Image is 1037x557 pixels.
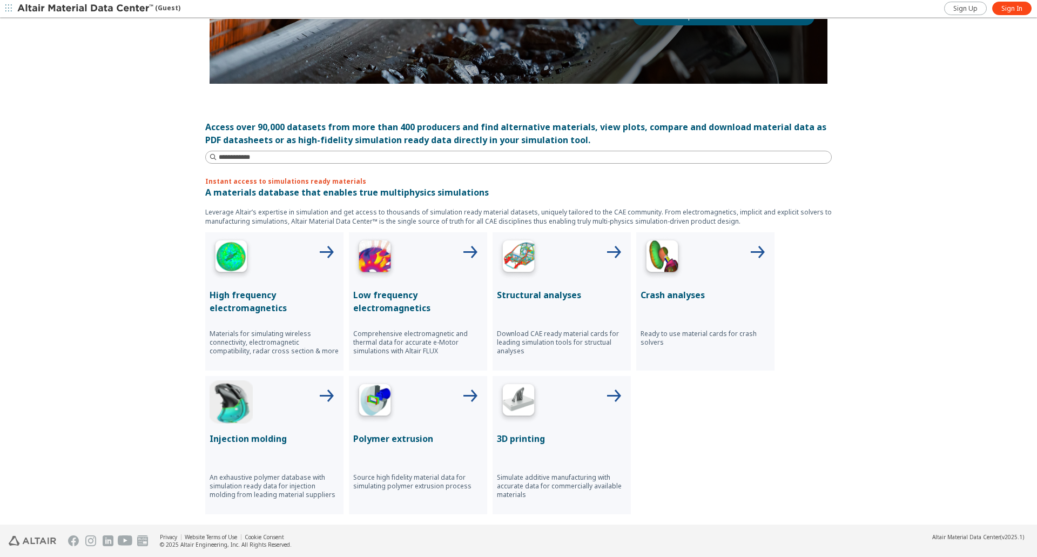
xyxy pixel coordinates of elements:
[210,330,339,355] p: Materials for simulating wireless connectivity, electromagnetic compatibility, radar cross sectio...
[992,2,1032,15] a: Sign In
[497,473,627,499] p: Simulate additive manufacturing with accurate data for commercially available materials
[493,376,631,514] button: 3D Printing Icon3D printingSimulate additive manufacturing with accurate data for commercially av...
[353,473,483,491] p: Source high fidelity material data for simulating polymer extrusion process
[1001,4,1022,13] span: Sign In
[641,237,684,280] img: Crash Analyses Icon
[210,473,339,499] p: An exhaustive polymer database with simulation ready data for injection molding from leading mate...
[349,232,487,371] button: Low Frequency IconLow frequency electromagneticsComprehensive electromagnetic and thermal data fo...
[497,380,540,424] img: 3D Printing Icon
[493,232,631,371] button: Structural Analyses IconStructural analysesDownload CAE ready material cards for leading simulati...
[205,186,832,199] p: A materials database that enables true multiphysics simulations
[205,232,344,371] button: High Frequency IconHigh frequency electromagneticsMaterials for simulating wireless connectivity,...
[353,330,483,355] p: Comprehensive electromagnetic and thermal data for accurate e-Motor simulations with Altair FLUX
[636,232,775,371] button: Crash Analyses IconCrash analysesReady to use material cards for crash solvers
[932,533,1024,541] div: (v2025.1)
[210,237,253,280] img: High Frequency Icon
[9,536,56,546] img: Altair Engineering
[353,288,483,314] p: Low frequency electromagnetics
[205,376,344,514] button: Injection Molding IconInjection moldingAn exhaustive polymer database with simulation ready data ...
[497,432,627,445] p: 3D printing
[353,380,396,424] img: Polymer Extrusion Icon
[205,207,832,226] p: Leverage Altair’s expertise in simulation and get access to thousands of simulation ready materia...
[185,533,237,541] a: Website Terms of Use
[205,177,832,186] p: Instant access to simulations ready materials
[641,330,770,347] p: Ready to use material cards for crash solvers
[17,3,155,14] img: Altair Material Data Center
[205,120,832,146] div: Access over 90,000 datasets from more than 400 producers and find alternative materials, view plo...
[160,533,177,541] a: Privacy
[932,533,1000,541] span: Altair Material Data Center
[497,288,627,301] p: Structural analyses
[349,376,487,514] button: Polymer Extrusion IconPolymer extrusionSource high fidelity material data for simulating polymer ...
[497,330,627,355] p: Download CAE ready material cards for leading simulation tools for structual analyses
[210,380,253,424] img: Injection Molding Icon
[245,533,284,541] a: Cookie Consent
[641,288,770,301] p: Crash analyses
[353,432,483,445] p: Polymer extrusion
[160,541,292,548] div: © 2025 Altair Engineering, Inc. All Rights Reserved.
[497,237,540,280] img: Structural Analyses Icon
[210,432,339,445] p: Injection molding
[353,237,396,280] img: Low Frequency Icon
[210,288,339,314] p: High frequency electromagnetics
[17,3,180,14] div: (Guest)
[953,4,978,13] span: Sign Up
[944,2,987,15] a: Sign Up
